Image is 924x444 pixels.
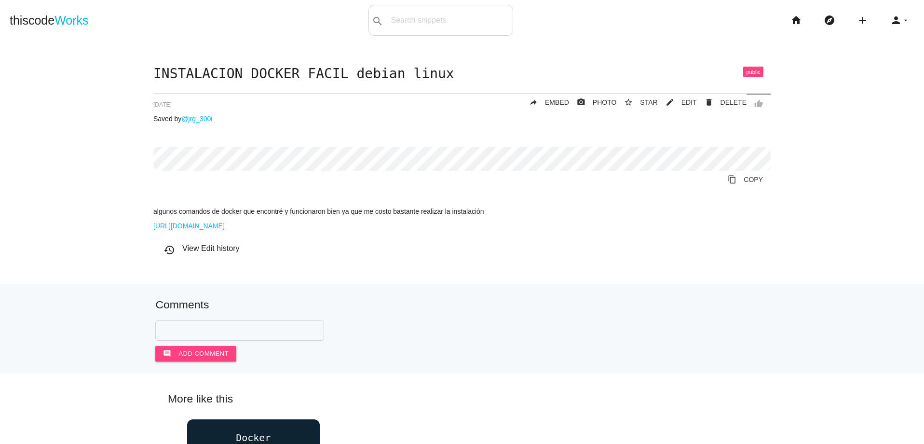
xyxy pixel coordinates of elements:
span: [DATE] [153,101,172,108]
i: mode_edit [666,94,674,111]
button: search [369,5,386,35]
i: photo_camera [577,94,585,111]
span: DELETE [720,98,747,106]
h6: View Edit history [163,244,771,253]
i: reply [529,94,538,111]
h1: INSTALACION DOCKER FACIL debian linux [153,67,771,82]
h5: Comments [155,299,768,311]
i: explore [824,5,835,36]
span: PHOTO [593,98,617,106]
input: Search snippets [386,10,513,30]
h5: More like this [153,393,771,405]
i: delete [705,94,713,111]
i: content_copy [728,171,736,188]
a: Docker [187,432,320,443]
a: Delete Post [697,94,747,111]
i: history [163,244,175,256]
p: algunos comandos de docker que encontré y funcionaron bien ya que me costo bastante realizar la i... [153,208,771,215]
a: mode_editEDIT [658,94,697,111]
span: EMBED [545,98,569,106]
i: arrow_drop_down [902,5,910,36]
a: @jrg_300i [181,115,212,123]
a: [URL][DOMAIN_NAME] [153,222,225,230]
span: Works [54,14,88,27]
i: comment [163,346,171,361]
i: person [890,5,902,36]
span: EDIT [681,98,697,106]
i: add [857,5,869,36]
a: photo_cameraPHOTO [569,94,617,111]
a: Copy to Clipboard [720,171,771,188]
a: replyEMBED [521,94,569,111]
a: thiscodeWorks [10,5,89,36]
i: star_border [624,94,633,111]
p: Saved by [153,115,771,123]
i: home [790,5,802,36]
span: STAR [640,98,657,106]
button: commentAdd comment [155,346,236,361]
i: search [372,6,383,37]
button: star_borderSTAR [616,94,657,111]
